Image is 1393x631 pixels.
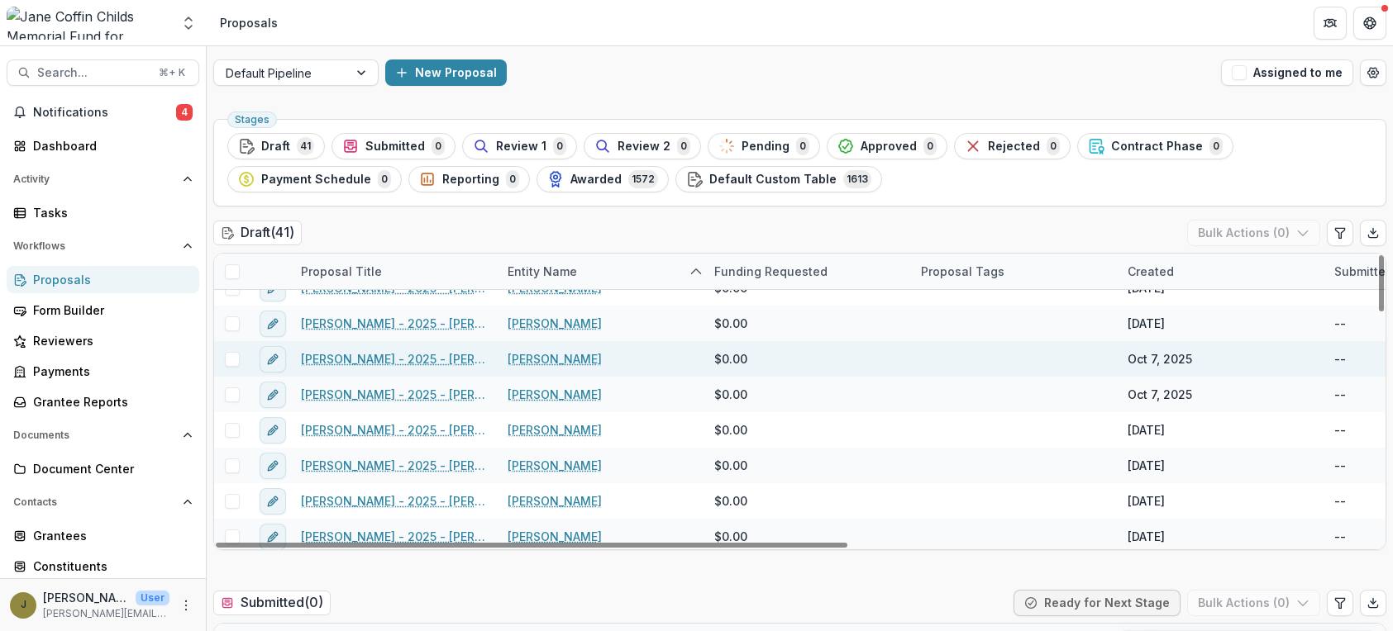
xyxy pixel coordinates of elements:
button: Review 20 [584,133,701,159]
button: Open Documents [7,422,199,448]
span: Pending [742,140,790,154]
button: Edit table settings [1327,220,1353,246]
a: [PERSON_NAME] - 2025 - [PERSON_NAME] Childs Memorial Fund - Fellowship Application [301,492,488,510]
a: Constituents [7,553,199,580]
a: [PERSON_NAME] - 2025 - [PERSON_NAME] Memorial Fund - Fellowship Application [301,315,488,332]
a: [PERSON_NAME] [508,457,602,474]
span: Reporting [442,173,499,187]
button: Export table data [1360,590,1386,616]
button: edit [260,311,286,337]
button: Assigned to me [1221,59,1353,86]
div: [DATE] [1128,457,1165,474]
span: 0 [923,137,937,155]
span: Submitted [365,140,425,154]
span: 0 [432,137,445,155]
div: Reviewers [33,332,186,349]
span: Review 1 [496,140,546,154]
span: Rejected [988,140,1040,154]
div: -- [1334,386,1346,403]
a: [PERSON_NAME] [508,350,602,368]
div: Proposal Tags [911,254,1118,289]
button: Open entity switcher [177,7,200,40]
button: Open Activity [7,166,199,192]
button: Notifications4 [7,99,199,126]
span: $0.00 [714,315,747,332]
span: Contract Phase [1111,140,1203,154]
div: Funding Requested [704,254,911,289]
span: Default Custom Table [709,173,837,187]
div: Proposals [33,271,186,288]
a: Tasks [7,199,199,226]
a: Reviewers [7,327,199,354]
span: 4 [176,104,193,121]
span: Search... [37,66,149,80]
button: edit [260,346,286,372]
span: Review 2 [618,140,670,154]
p: [PERSON_NAME] [43,589,129,606]
div: -- [1334,492,1346,510]
div: Proposals [220,14,278,31]
span: 0 [378,170,391,188]
a: Payments [7,358,199,385]
a: [PERSON_NAME] - 2025 - [PERSON_NAME] Childs Memorial Fund - Fellowship Application [301,350,488,368]
button: Review 10 [462,133,577,159]
div: Form Builder [33,301,186,319]
div: [DATE] [1128,421,1165,439]
div: Constituents [33,557,186,575]
button: edit [260,417,286,444]
div: Document Center [33,460,186,477]
button: Bulk Actions (0) [1187,220,1320,246]
h2: Submitted ( 0 ) [213,591,331,614]
a: [PERSON_NAME] - 2025 - [PERSON_NAME] Childs Memorial Fund - Fellowship Application [301,386,488,403]
div: -- [1334,457,1346,474]
p: User [136,591,169,605]
button: edit [260,382,286,408]
div: [DATE] [1128,315,1165,332]
div: Jamie [21,600,26,610]
div: Oct 7, 2025 [1128,350,1192,368]
div: Proposal Tags [911,263,1014,280]
div: Entity Name [498,254,704,289]
div: -- [1334,421,1346,439]
span: $0.00 [714,386,747,403]
button: Search... [7,59,199,86]
button: Partners [1314,7,1347,40]
span: $0.00 [714,528,747,545]
span: 0 [553,137,566,155]
span: Approved [861,140,917,154]
button: Submitted0 [332,133,456,159]
span: Documents [13,429,176,441]
button: Approved0 [827,133,947,159]
a: Grantee Reports [7,388,199,415]
div: [DATE] [1128,528,1165,545]
svg: sorted ascending [689,265,703,278]
button: Bulk Actions (0) [1187,590,1320,616]
div: -- [1334,350,1346,368]
a: [PERSON_NAME] [508,492,602,510]
a: [PERSON_NAME] [508,528,602,545]
div: -- [1334,315,1346,332]
button: Open table manager [1360,59,1386,86]
div: Created [1118,254,1324,289]
a: [PERSON_NAME] - 2025 - [PERSON_NAME] Memorial Fund - Fellowship Application [301,421,488,439]
span: 0 [1209,137,1223,155]
a: Document Center [7,455,199,482]
button: Draft41 [227,133,325,159]
div: Tasks [33,204,186,221]
span: Draft [261,140,290,154]
a: [PERSON_NAME] - 2025 - [PERSON_NAME] Childs Memorial Fund - Fellowship Application [301,457,488,474]
button: Rejected0 [954,133,1071,159]
div: Created [1118,263,1184,280]
div: Dashboard [33,137,186,154]
a: Grantees [7,522,199,549]
img: Jane Coffin Childs Memorial Fund for Medical Research logo [7,7,170,40]
span: $0.00 [714,350,747,368]
button: Default Custom Table1613 [675,166,882,192]
button: Awarded1572 [537,166,669,192]
span: Activity [13,173,176,185]
div: Proposal Title [291,254,498,289]
button: More [176,595,196,615]
p: [PERSON_NAME][EMAIL_ADDRESS][PERSON_NAME][DOMAIN_NAME] [43,606,169,621]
